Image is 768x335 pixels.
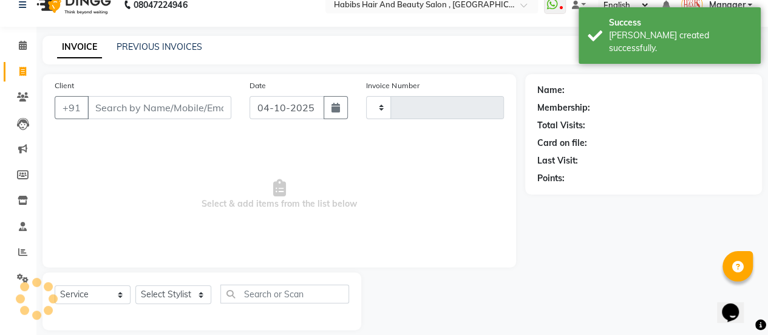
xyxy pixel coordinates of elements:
label: Client [55,80,74,91]
span: Select & add items from the list below [55,134,504,255]
input: Search or Scan [220,285,349,303]
iframe: chat widget [717,286,756,323]
div: Last Visit: [537,154,578,167]
div: Name: [537,84,565,97]
button: +91 [55,96,89,119]
label: Invoice Number [366,80,419,91]
div: Bill created successfully. [609,29,752,55]
div: Points: [537,172,565,185]
a: PREVIOUS INVOICES [117,41,202,52]
div: Success [609,16,752,29]
label: Date [250,80,266,91]
div: Card on file: [537,137,587,150]
div: Total Visits: [537,119,585,132]
input: Search by Name/Mobile/Email/Code [87,96,231,119]
a: INVOICE [57,36,102,58]
div: Membership: [537,102,590,114]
